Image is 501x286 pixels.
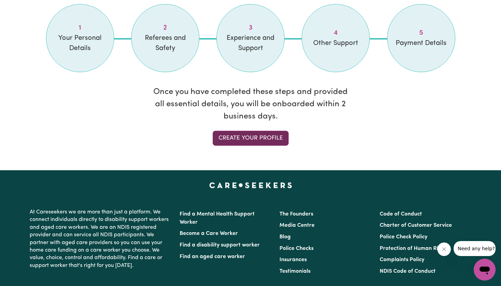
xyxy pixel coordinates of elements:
[140,33,191,53] span: Referees and Safety
[180,254,245,259] a: Find an aged care worker
[310,38,361,48] span: Other Support
[380,234,427,240] a: Police Check Policy
[225,33,276,53] span: Experience and Support
[140,23,191,33] span: Step 2
[279,211,313,217] a: The Founders
[279,234,291,240] a: Blog
[396,38,447,48] span: Payment Details
[209,182,292,188] a: Careseekers home page
[380,257,424,263] a: Complaints Policy
[310,28,361,38] span: Step 4
[180,242,260,248] a: Find a disability support worker
[279,257,307,263] a: Insurances
[279,223,315,228] a: Media Centre
[474,259,496,281] iframe: Button to launch messaging window
[225,23,276,33] span: Step 3
[396,28,447,38] span: Step 5
[380,211,422,217] a: Code of Conduct
[150,86,351,123] p: Once you have completed these steps and provided all essential details, you will be onboarded wit...
[380,223,452,228] a: Charter of Customer Service
[55,23,106,33] span: Step 1
[279,246,314,251] a: Police Checks
[380,246,449,251] a: Protection of Human Rights
[437,242,451,256] iframe: Close message
[180,231,238,236] a: Become a Care Worker
[380,269,436,274] a: NDIS Code of Conduct
[180,211,255,225] a: Find a Mental Health Support Worker
[454,241,496,256] iframe: Message from company
[279,269,310,274] a: Testimonials
[55,33,106,53] span: Your Personal Details
[213,131,289,146] a: Create your profile
[30,206,171,272] p: At Careseekers we are more than just a platform. We connect individuals directly to disability su...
